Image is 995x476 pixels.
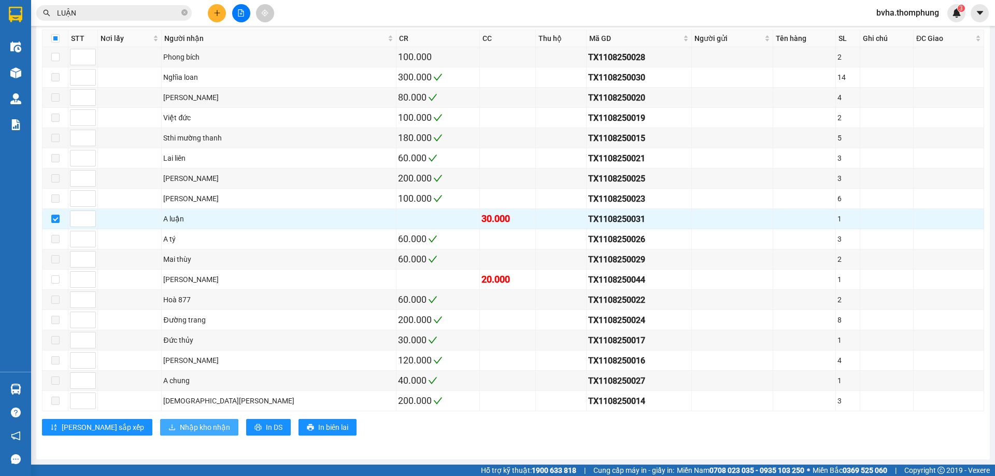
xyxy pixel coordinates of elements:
div: TX1108250030 [588,71,690,84]
span: | [584,465,586,476]
th: SL [836,30,860,47]
img: icon-new-feature [952,8,961,18]
div: Phong bích [163,51,394,63]
span: check [428,295,437,304]
span: | [895,465,897,476]
th: STT [68,30,98,47]
div: 4 [837,92,858,103]
div: 100.000 [398,50,478,64]
button: caret-down [971,4,989,22]
td: TX1108250025 [587,169,692,189]
span: check [433,315,443,325]
div: TX1108250023 [588,192,690,205]
div: 5 [837,132,858,144]
span: copyright [937,467,945,474]
button: downloadNhập kho nhận [160,419,238,436]
div: TX1108250025 [588,172,690,185]
span: In biên lai [318,422,348,433]
div: TX1108250014 [588,395,690,408]
span: check [433,174,443,183]
td: TX1108250020 [587,88,692,108]
div: A tý [163,233,394,245]
div: 3 [837,395,858,407]
div: 2 [837,254,858,265]
div: TX1108250031 [588,213,690,226]
td: TX1108250016 [587,351,692,371]
div: TX1108250028 [588,51,690,64]
div: 3 [837,233,858,245]
span: caret-down [975,8,985,18]
div: 2 [837,112,858,123]
button: aim [256,4,274,22]
td: TX1108250015 [587,128,692,148]
div: Sthi mường thanh [163,132,394,144]
strong: 0708 023 035 - 0935 103 250 [709,466,804,474]
span: file-add [237,9,245,17]
div: 60.000 [398,252,478,267]
div: 100.000 [398,191,478,206]
div: TX1108250026 [588,233,690,246]
span: question-circle [11,408,21,417]
span: check [433,194,443,203]
img: warehouse-icon [10,67,21,78]
span: Hỗ trợ kỹ thuật: [481,465,576,476]
div: 4 [837,355,858,366]
span: aim [261,9,268,17]
div: Nghĩa loan [163,72,394,83]
div: Việt đức [163,112,394,123]
div: 40.000 [398,373,478,388]
span: Mã GD [589,33,681,44]
td: TX1108250031 [587,209,692,229]
span: Cung cấp máy in - giấy in: [593,465,674,476]
span: sort-ascending [50,424,58,432]
th: Ghi chú [860,30,914,47]
img: warehouse-icon [10,384,21,395]
span: 3 [959,5,963,12]
th: CR [396,30,480,47]
span: Người nhận [164,33,385,44]
div: Hoà 877 [163,294,394,305]
div: 30.000 [481,212,534,226]
div: [PERSON_NAME] [163,193,394,204]
img: warehouse-icon [10,93,21,104]
span: ⚪️ [807,468,810,472]
div: 60.000 [398,232,478,246]
div: A luận [163,213,394,225]
img: solution-icon [10,119,21,130]
div: TX1108250029 [588,253,690,266]
input: Tìm tên, số ĐT hoặc mã đơn [57,7,179,19]
div: TX1108250022 [588,293,690,306]
div: TX1108250024 [588,314,690,327]
div: TX1108250016 [588,354,690,367]
span: In DS [266,422,282,433]
span: Nhập kho nhận [180,422,230,433]
div: 1 [837,274,858,285]
div: 2 [837,294,858,305]
div: TX1108250027 [588,374,690,387]
div: Đường trang [163,314,394,326]
div: 200.000 [398,394,478,408]
span: check [433,113,443,122]
div: 100.000 [398,110,478,125]
div: [PERSON_NAME] [163,355,394,366]
td: TX1108250044 [587,270,692,290]
div: 80.000 [398,90,478,105]
th: Tên hàng [773,30,836,47]
span: search [43,9,50,17]
span: printer [254,424,262,432]
button: sort-ascending[PERSON_NAME] sắp xếp [42,419,152,436]
span: check [428,234,437,244]
div: [PERSON_NAME] [163,92,394,103]
div: 60.000 [398,151,478,165]
span: close-circle [181,8,188,18]
span: bvha.thomphung [868,6,947,19]
span: Người gửi [694,33,762,44]
div: 3 [837,173,858,184]
td: TX1108250024 [587,310,692,330]
span: close-circle [181,9,188,16]
div: 30.000 [398,333,478,347]
span: check [428,335,437,345]
td: TX1108250021 [587,148,692,169]
div: 6 [837,193,858,204]
div: TX1108250017 [588,334,690,347]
